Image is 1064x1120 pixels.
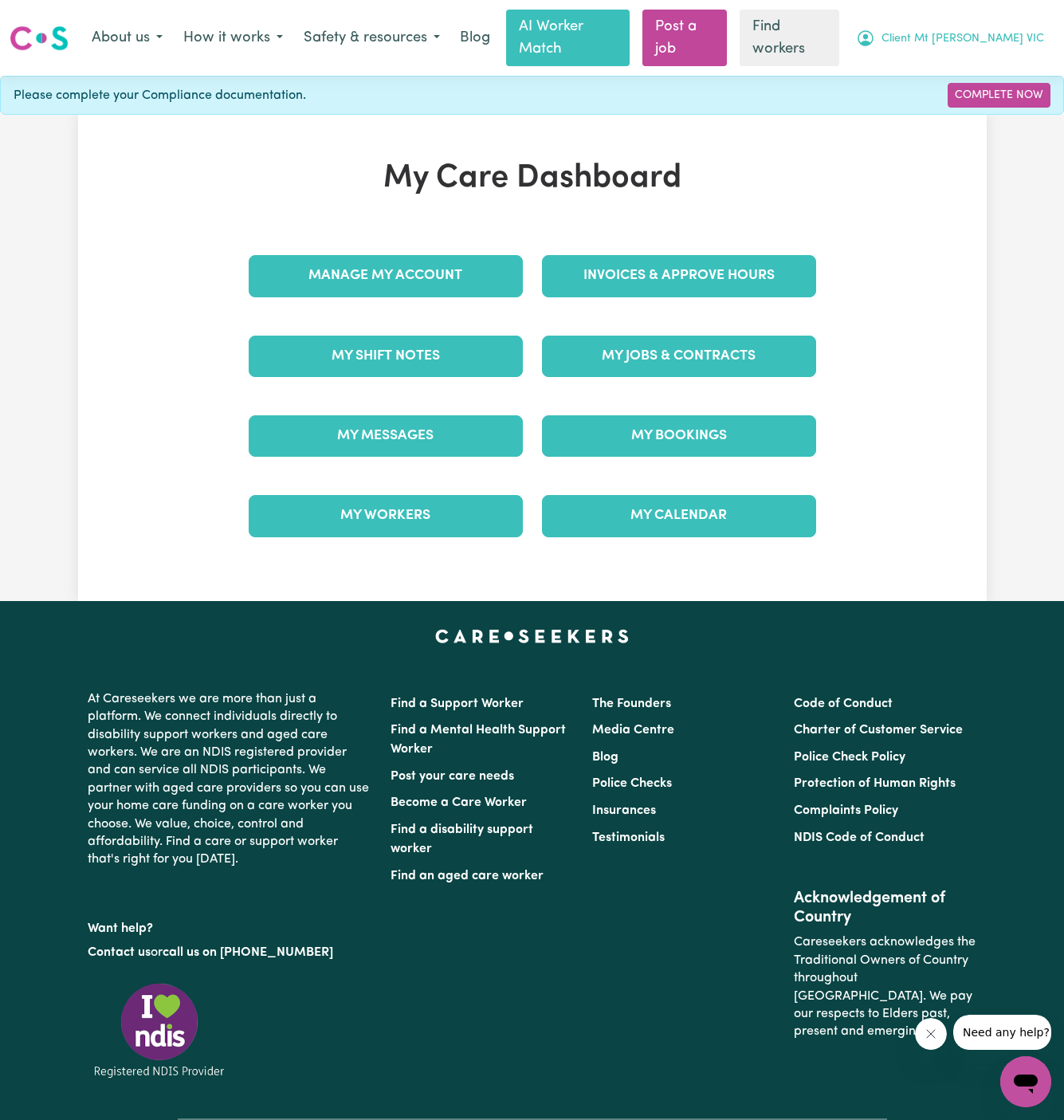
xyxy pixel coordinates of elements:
[953,1015,1051,1050] iframe: Message from company
[592,777,672,790] a: Police Checks
[1000,1056,1051,1107] iframe: Button to launch messaging window
[542,336,816,377] a: My Jobs & Contracts
[542,495,816,536] a: My Calendar
[81,22,173,55] button: About us
[592,831,665,844] a: Testimonials
[542,255,816,297] a: Invoices & Approve Hours
[391,796,527,809] a: Become a Care Worker
[794,927,976,1047] p: Careseekers acknowledges the Traditional Owners of Country throughout [GEOGRAPHIC_DATA]. We pay o...
[173,22,293,55] button: How it works
[794,889,976,927] h2: Acknowledgement of Country
[794,724,963,737] a: Charter of Customer Service
[881,30,1044,48] span: Client Mt [PERSON_NAME] VIC
[592,698,671,710] a: The Founders
[88,937,371,968] p: or
[592,751,618,764] a: Blog
[794,831,925,844] a: NDIS Code of Conduct
[391,770,514,783] a: Post your care needs
[14,86,306,105] span: Please complete your Compliance documentation.
[249,495,523,536] a: My Workers
[88,980,231,1080] img: Registered NDIS provider
[915,1018,947,1050] iframe: Close message
[10,24,69,53] img: Careseekers logo
[10,20,69,57] a: Careseekers logo
[740,10,839,66] a: Find workers
[542,415,816,457] a: My Bookings
[794,804,898,817] a: Complaints Policy
[794,751,905,764] a: Police Check Policy
[948,83,1050,108] a: Complete Now
[794,777,956,790] a: Protection of Human Rights
[391,698,524,710] a: Find a Support Worker
[249,255,523,297] a: Manage My Account
[249,336,523,377] a: My Shift Notes
[293,22,450,55] button: Safety & resources
[506,10,630,66] a: AI Worker Match
[391,823,533,855] a: Find a disability support worker
[592,724,674,737] a: Media Centre
[88,946,151,959] a: Contact us
[435,630,629,643] a: Careseekers home page
[249,415,523,457] a: My Messages
[391,724,566,756] a: Find a Mental Health Support Worker
[391,870,544,882] a: Find an aged care worker
[450,21,500,56] a: Blog
[88,914,371,937] p: Want help?
[592,804,656,817] a: Insurances
[642,10,726,66] a: Post a job
[794,698,893,710] a: Code of Conduct
[846,22,1054,55] button: My Account
[163,946,333,959] a: call us on [PHONE_NUMBER]
[239,159,826,198] h1: My Care Dashboard
[88,684,371,875] p: At Careseekers we are more than just a platform. We connect individuals directly to disability su...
